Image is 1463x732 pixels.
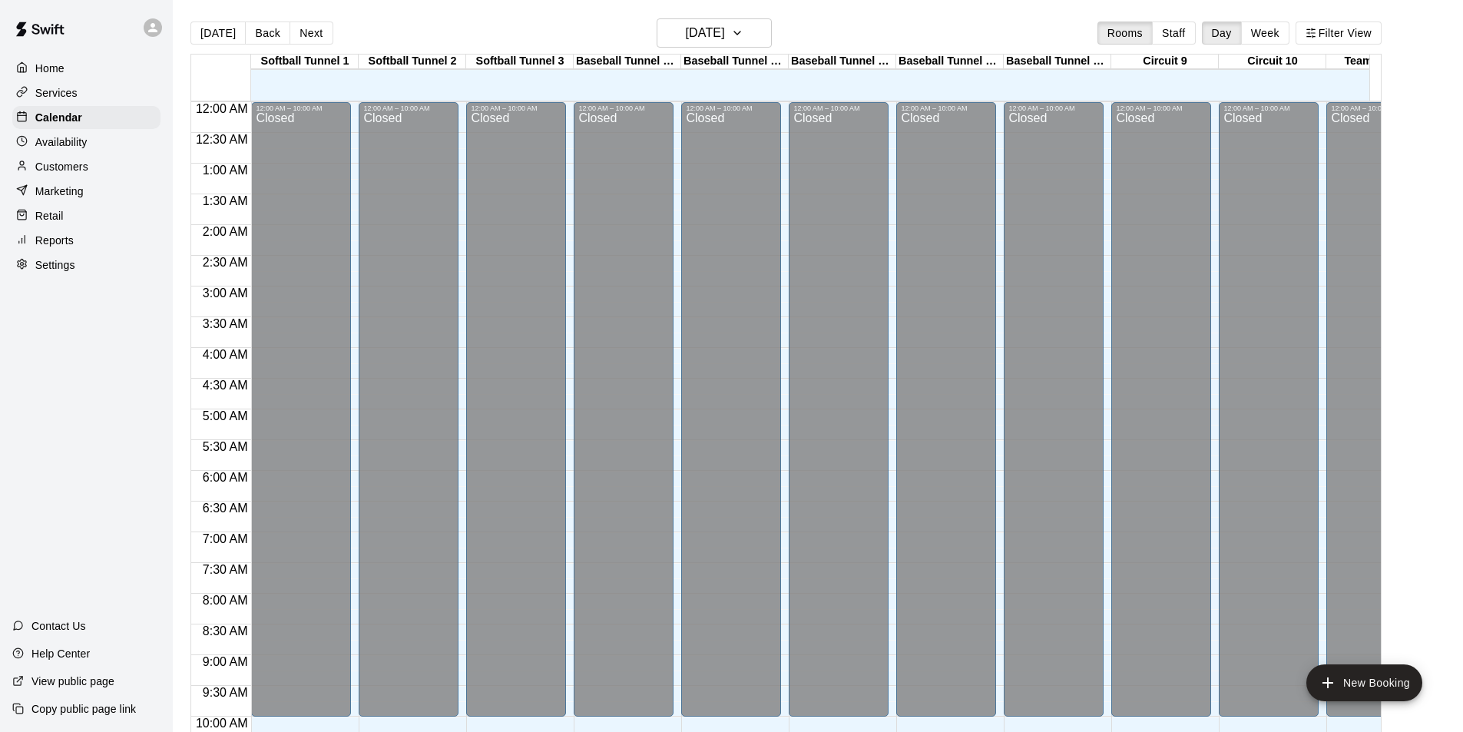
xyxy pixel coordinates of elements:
[1223,112,1314,722] div: Closed
[1219,55,1326,69] div: Circuit 10
[12,131,161,154] a: Availability
[199,225,252,238] span: 2:00 AM
[789,102,889,717] div: 12:00 AM – 10:00 AM: Closed
[199,502,252,515] span: 6:30 AM
[199,409,252,422] span: 5:00 AM
[1097,22,1153,45] button: Rooms
[12,229,161,252] a: Reports
[681,102,781,717] div: 12:00 AM – 10:00 AM: Closed
[199,194,252,207] span: 1:30 AM
[199,624,252,638] span: 8:30 AM
[199,655,252,668] span: 9:00 AM
[12,106,161,129] a: Calendar
[574,102,674,717] div: 12:00 AM – 10:00 AM: Closed
[1152,22,1196,45] button: Staff
[35,110,82,125] p: Calendar
[574,55,681,69] div: Baseball Tunnel 4 (Machine)
[578,104,669,112] div: 12:00 AM – 10:00 AM
[1004,102,1104,717] div: 12:00 AM – 10:00 AM: Closed
[1219,102,1319,717] div: 12:00 AM – 10:00 AM: Closed
[290,22,333,45] button: Next
[245,22,290,45] button: Back
[199,563,252,576] span: 7:30 AM
[1111,102,1211,717] div: 12:00 AM – 10:00 AM: Closed
[1241,22,1289,45] button: Week
[686,112,776,722] div: Closed
[471,112,561,722] div: Closed
[901,112,991,722] div: Closed
[1008,112,1099,722] div: Closed
[578,112,669,722] div: Closed
[251,102,351,717] div: 12:00 AM – 10:00 AM: Closed
[199,379,252,392] span: 4:30 AM
[466,102,566,717] div: 12:00 AM – 10:00 AM: Closed
[1111,55,1219,69] div: Circuit 9
[363,104,454,112] div: 12:00 AM – 10:00 AM
[35,208,64,224] p: Retail
[901,104,991,112] div: 12:00 AM – 10:00 AM
[192,717,252,730] span: 10:00 AM
[31,646,90,661] p: Help Center
[363,112,454,722] div: Closed
[686,104,776,112] div: 12:00 AM – 10:00 AM
[199,594,252,607] span: 8:00 AM
[1008,104,1099,112] div: 12:00 AM – 10:00 AM
[199,440,252,453] span: 5:30 AM
[1116,104,1206,112] div: 12:00 AM – 10:00 AM
[12,253,161,277] a: Settings
[471,104,561,112] div: 12:00 AM – 10:00 AM
[35,233,74,248] p: Reports
[12,57,161,80] a: Home
[1326,102,1426,717] div: 12:00 AM – 10:00 AM: Closed
[192,133,252,146] span: 12:30 AM
[1331,112,1422,722] div: Closed
[12,204,161,227] a: Retail
[1331,104,1422,112] div: 12:00 AM – 10:00 AM
[1202,22,1242,45] button: Day
[793,112,884,722] div: Closed
[31,701,136,717] p: Copy public page link
[35,61,65,76] p: Home
[896,55,1004,69] div: Baseball Tunnel 7 (Mound/Machine)
[12,180,161,203] a: Marketing
[12,81,161,104] a: Services
[1326,55,1434,69] div: Team Room 1
[12,155,161,178] a: Customers
[199,471,252,484] span: 6:00 AM
[359,102,458,717] div: 12:00 AM – 10:00 AM: Closed
[1223,104,1314,112] div: 12:00 AM – 10:00 AM
[251,55,359,69] div: Softball Tunnel 1
[199,317,252,330] span: 3:30 AM
[31,618,86,634] p: Contact Us
[192,102,252,115] span: 12:00 AM
[1004,55,1111,69] div: Baseball Tunnel 8 (Mound)
[789,55,896,69] div: Baseball Tunnel 6 (Machine)
[1306,664,1422,701] button: add
[1296,22,1382,45] button: Filter View
[199,348,252,361] span: 4:00 AM
[190,22,246,45] button: [DATE]
[199,287,252,300] span: 3:00 AM
[256,112,346,722] div: Closed
[896,102,996,717] div: 12:00 AM – 10:00 AM: Closed
[199,532,252,545] span: 7:00 AM
[681,55,789,69] div: Baseball Tunnel 5 (Machine)
[657,18,772,48] button: [DATE]
[256,104,346,112] div: 12:00 AM – 10:00 AM
[35,159,88,174] p: Customers
[466,55,574,69] div: Softball Tunnel 3
[35,134,88,150] p: Availability
[35,85,78,101] p: Services
[359,55,466,69] div: Softball Tunnel 2
[793,104,884,112] div: 12:00 AM – 10:00 AM
[199,686,252,699] span: 9:30 AM
[199,164,252,177] span: 1:00 AM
